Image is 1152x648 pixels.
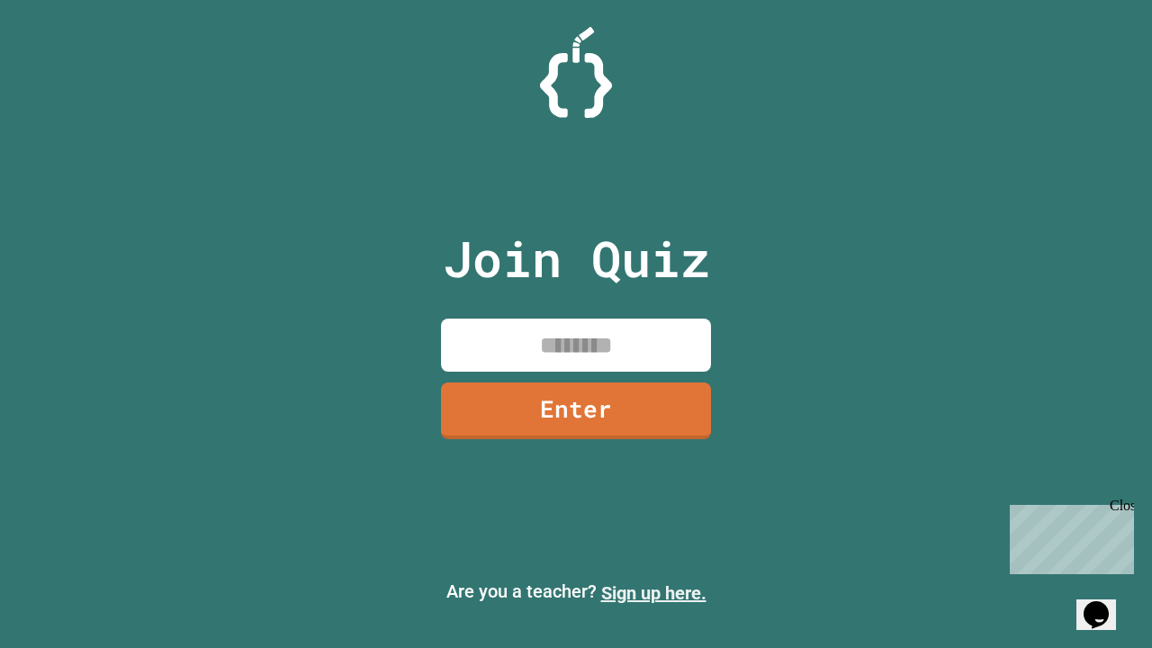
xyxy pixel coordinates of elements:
img: Logo.svg [540,27,612,118]
p: Join Quiz [443,221,710,296]
div: Chat with us now!Close [7,7,124,114]
a: Enter [441,382,711,439]
a: Sign up here. [601,582,706,604]
p: Are you a teacher? [14,578,1138,607]
iframe: chat widget [1003,498,1134,574]
iframe: chat widget [1076,576,1134,630]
